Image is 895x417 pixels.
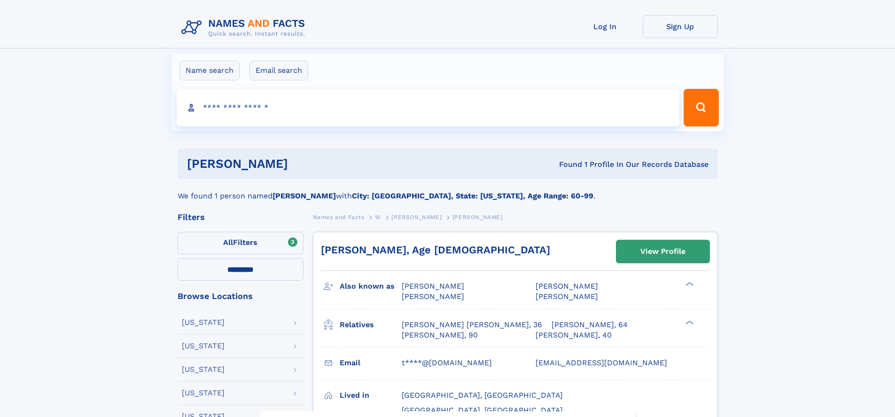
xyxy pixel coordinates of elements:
[340,387,402,403] h3: Lived in
[568,15,643,38] a: Log In
[178,292,304,300] div: Browse Locations
[536,282,598,291] span: [PERSON_NAME]
[375,214,381,220] span: W
[352,191,593,200] b: City: [GEOGRAPHIC_DATA], State: [US_STATE], Age Range: 60-99
[402,391,563,400] span: [GEOGRAPHIC_DATA], [GEOGRAPHIC_DATA]
[178,179,718,202] div: We found 1 person named with .
[402,282,464,291] span: [PERSON_NAME]
[536,292,598,301] span: [PERSON_NAME]
[683,281,694,287] div: ❯
[391,214,442,220] span: [PERSON_NAME]
[391,211,442,223] a: [PERSON_NAME]
[552,320,628,330] a: [PERSON_NAME], 64
[402,330,478,340] a: [PERSON_NAME], 90
[452,214,503,220] span: [PERSON_NAME]
[402,320,542,330] a: [PERSON_NAME] [PERSON_NAME], 36
[178,213,304,221] div: Filters
[182,342,225,350] div: [US_STATE]
[182,319,225,326] div: [US_STATE]
[178,15,313,40] img: Logo Names and Facts
[223,238,233,247] span: All
[683,319,694,325] div: ❯
[536,330,612,340] a: [PERSON_NAME], 40
[179,61,240,80] label: Name search
[177,89,680,126] input: search input
[340,355,402,371] h3: Email
[536,358,667,367] span: [EMAIL_ADDRESS][DOMAIN_NAME]
[640,241,685,262] div: View Profile
[182,366,225,373] div: [US_STATE]
[321,244,550,256] a: [PERSON_NAME], Age [DEMOGRAPHIC_DATA]
[182,389,225,397] div: [US_STATE]
[375,211,381,223] a: W
[340,278,402,294] h3: Also known as
[616,240,709,263] a: View Profile
[249,61,308,80] label: Email search
[402,292,464,301] span: [PERSON_NAME]
[178,232,304,254] label: Filters
[402,406,563,415] span: [GEOGRAPHIC_DATA], [GEOGRAPHIC_DATA]
[643,15,718,38] a: Sign Up
[272,191,336,200] b: [PERSON_NAME]
[423,159,708,170] div: Found 1 Profile In Our Records Database
[187,158,424,170] h1: [PERSON_NAME]
[684,89,718,126] button: Search Button
[340,317,402,333] h3: Relatives
[313,211,365,223] a: Names and Facts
